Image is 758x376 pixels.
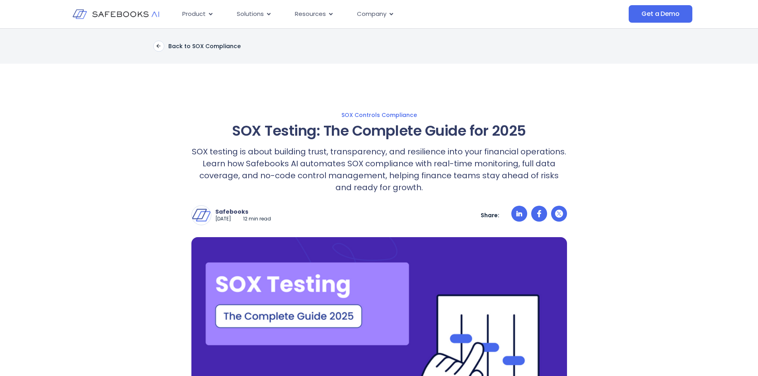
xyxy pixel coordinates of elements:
[629,5,692,23] a: Get a Demo
[215,208,271,215] p: Safebooks
[176,6,549,22] div: Menu Toggle
[182,10,206,19] span: Product
[192,206,211,225] img: Safebooks
[168,43,241,50] p: Back to SOX Compliance
[295,10,326,19] span: Resources
[237,10,264,19] span: Solutions
[481,212,499,219] p: Share:
[191,146,567,193] p: SOX testing is about building trust, transparency, and resilience into your financial operations....
[243,216,271,222] p: 12 min read
[641,10,679,18] span: Get a Demo
[191,123,567,139] h1: SOX Testing: The Complete Guide for 2025
[176,6,549,22] nav: Menu
[113,111,645,119] a: SOX Controls Compliance
[153,41,241,52] a: Back to SOX Compliance
[215,216,231,222] p: [DATE]
[357,10,386,19] span: Company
